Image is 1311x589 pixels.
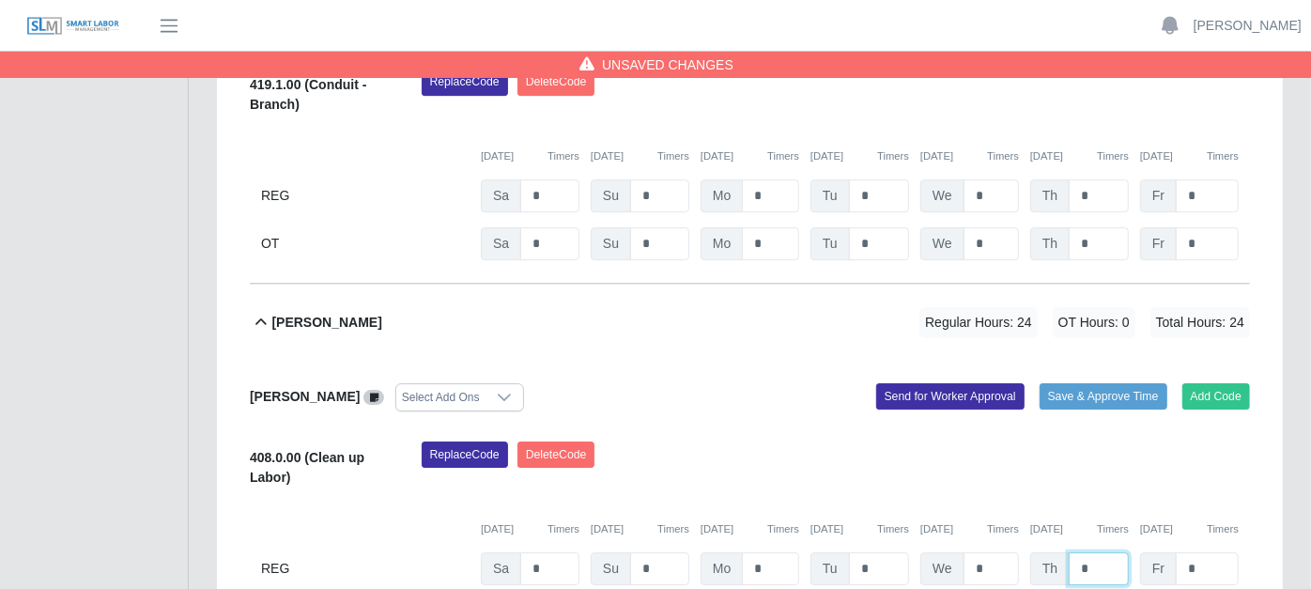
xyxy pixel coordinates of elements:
span: Su [591,179,631,212]
button: Timers [657,521,689,537]
div: [DATE] [701,148,799,164]
span: Tu [810,227,850,260]
div: [DATE] [810,148,909,164]
div: [DATE] [481,521,579,537]
b: [PERSON_NAME] [271,313,381,333]
span: We [920,552,964,585]
button: Timers [657,148,689,164]
button: Send for Worker Approval [876,383,1025,410]
div: REG [261,552,470,585]
button: Timers [548,521,579,537]
button: ReplaceCode [422,69,508,95]
button: Timers [877,148,909,164]
span: Su [591,552,631,585]
span: Mo [701,179,743,212]
button: Timers [877,521,909,537]
div: [DATE] [481,148,579,164]
span: Sa [481,227,521,260]
span: We [920,179,964,212]
span: Tu [810,179,850,212]
span: Fr [1140,552,1177,585]
div: OT [261,227,470,260]
button: Timers [987,521,1019,537]
span: Fr [1140,227,1177,260]
a: [PERSON_NAME] [1194,16,1302,36]
span: Th [1030,552,1070,585]
span: Total Hours: 24 [1150,307,1250,338]
div: [DATE] [591,148,689,164]
span: Regular Hours: 24 [919,307,1038,338]
button: Timers [548,148,579,164]
button: DeleteCode [517,69,595,95]
button: Save & Approve Time [1040,383,1167,410]
a: View/Edit Notes [363,389,384,404]
span: We [920,227,964,260]
button: ReplaceCode [422,442,508,468]
span: Unsaved Changes [602,55,733,74]
span: Tu [810,552,850,585]
span: Fr [1140,179,1177,212]
div: [DATE] [920,521,1019,537]
span: Mo [701,227,743,260]
button: Timers [767,148,799,164]
button: Add Code [1182,383,1251,410]
span: Sa [481,552,521,585]
button: Timers [1097,521,1129,537]
span: Mo [701,552,743,585]
img: SLM Logo [26,16,120,37]
div: [DATE] [1140,148,1239,164]
span: OT Hours: 0 [1053,307,1135,338]
button: Timers [767,521,799,537]
b: [PERSON_NAME] [250,389,360,404]
div: [DATE] [1030,148,1129,164]
div: REG [261,179,470,212]
div: [DATE] [920,148,1019,164]
button: Timers [987,148,1019,164]
button: DeleteCode [517,442,595,468]
div: [DATE] [591,521,689,537]
div: [DATE] [1030,521,1129,537]
button: Timers [1207,148,1239,164]
button: Timers [1097,148,1129,164]
span: Sa [481,179,521,212]
div: [DATE] [1140,521,1239,537]
div: [DATE] [810,521,909,537]
b: 408.0.00 (Clean up Labor) [250,450,364,485]
span: Th [1030,227,1070,260]
div: [DATE] [701,521,799,537]
span: Th [1030,179,1070,212]
div: Select Add Ons [396,384,486,411]
button: Timers [1207,521,1239,537]
span: Su [591,227,631,260]
button: [PERSON_NAME] Regular Hours: 24 OT Hours: 0 Total Hours: 24 [250,285,1250,361]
